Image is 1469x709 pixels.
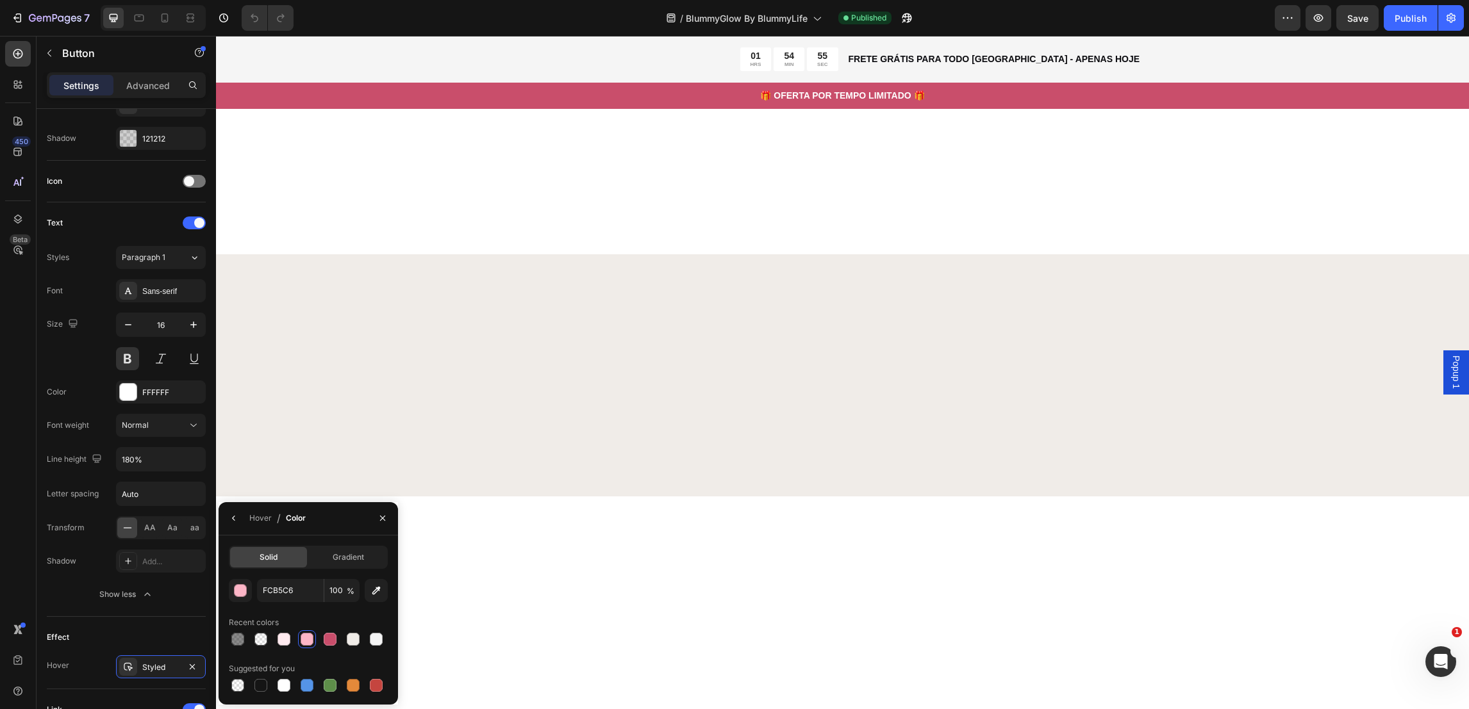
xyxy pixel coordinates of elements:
input: Eg: FFFFFF [257,579,324,602]
p: MIN [568,26,578,32]
div: Beta [10,234,31,245]
p: SEC [601,26,611,32]
div: Color [286,512,306,524]
span: Aa [167,522,178,534]
p: 7 [84,10,90,26]
div: Font [47,285,63,297]
div: Effect [47,632,69,643]
p: Button [62,45,171,61]
div: Icon [47,175,62,187]
div: Recent colors [229,617,279,628]
div: 450 [12,136,31,147]
span: Popup 1 [1234,320,1247,353]
input: Auto [117,482,205,505]
p: Advanced [126,79,170,92]
span: Save [1347,13,1368,24]
button: Show less [47,583,206,606]
button: Publish [1384,5,1438,31]
div: 55 [601,14,611,26]
span: BlummyGlow By BlummyLife [686,12,808,25]
div: Line height [47,451,104,468]
div: Font weight [47,420,89,431]
span: aa [190,522,199,534]
div: Letter spacing [47,488,99,500]
div: Styles [47,252,69,263]
p: HRS [535,26,545,32]
div: Styled [142,662,179,673]
div: Publish [1395,12,1427,25]
input: Auto [117,448,205,471]
div: Shadow [47,133,76,144]
p: FRETE GRÁTIS PARA TODO [GEOGRAPHIC_DATA] - APENAS HOJE [633,17,1010,30]
p: 🎁 OFERTA POR TEMPO LIMITADO 🎁 [1,53,1252,67]
span: / [277,510,281,526]
iframe: Design area [216,36,1469,709]
span: 1 [1452,627,1462,637]
div: Color [47,386,67,398]
span: Published [851,12,886,24]
div: Size [47,316,81,333]
button: Paragraph 1 [116,246,206,269]
iframe: Intercom live chat [1425,646,1456,677]
div: 54 [568,14,578,26]
div: Sans-serif [142,286,203,297]
div: Transform [47,522,85,534]
div: Add... [142,556,203,567]
div: 01 [535,14,545,26]
div: 121212 [142,133,203,145]
div: Hover [47,660,69,671]
div: Hover [249,512,272,524]
button: 7 [5,5,95,31]
span: Normal [122,420,149,430]
div: Text [47,217,63,229]
div: Shadow [47,555,76,567]
span: Paragraph 1 [122,252,165,263]
div: Suggested for you [229,663,295,674]
button: Normal [116,414,206,437]
span: Gradient [333,551,364,563]
div: Undo/Redo [242,5,294,31]
div: Show less [99,588,154,601]
p: Settings [63,79,99,92]
span: AA [144,522,156,534]
span: % [347,585,354,597]
span: / [680,12,683,25]
span: Solid [260,551,278,563]
button: Save [1336,5,1379,31]
div: FFFFFF [142,387,203,398]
